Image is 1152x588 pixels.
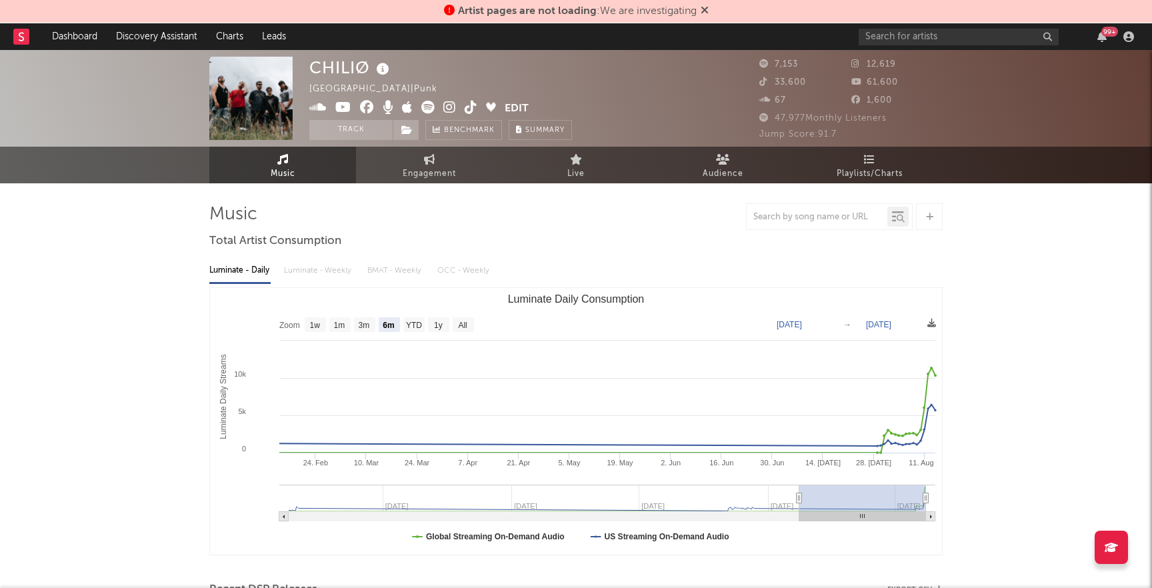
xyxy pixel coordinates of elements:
[759,60,798,69] span: 7,153
[458,6,597,17] span: Artist pages are not loading
[851,96,892,105] span: 1,600
[909,459,933,467] text: 11. Aug
[359,321,370,330] text: 3m
[242,445,246,453] text: 0
[434,321,443,330] text: 1y
[607,459,633,467] text: 19. May
[403,166,456,182] span: Engagement
[303,459,328,467] text: 24. Feb
[309,57,393,79] div: CHILIØ
[567,166,585,182] span: Live
[505,101,529,117] button: Edit
[805,459,841,467] text: 14. [DATE]
[508,293,645,305] text: Luminate Daily Consumption
[703,166,743,182] span: Audience
[851,78,898,87] span: 61,600
[1097,31,1107,42] button: 99+
[234,370,246,378] text: 10k
[760,459,784,467] text: 30. Jun
[209,147,356,183] a: Music
[843,320,851,329] text: →
[661,459,681,467] text: 2. Jun
[701,6,709,17] span: Dismiss
[426,532,565,541] text: Global Streaming On-Demand Audio
[425,120,502,140] a: Benchmark
[777,320,802,329] text: [DATE]
[310,321,321,330] text: 1w
[649,147,796,183] a: Audience
[525,127,565,134] span: Summary
[709,459,733,467] text: 16. Jun
[271,166,295,182] span: Music
[406,321,422,330] text: YTD
[356,147,503,183] a: Engagement
[458,459,477,467] text: 7. Apr
[866,320,891,329] text: [DATE]
[1101,27,1118,37] div: 99 +
[856,459,891,467] text: 28. [DATE]
[759,78,806,87] span: 33,600
[509,120,572,140] button: Summary
[759,130,837,139] span: Jump Score: 91.7
[444,123,495,139] span: Benchmark
[334,321,345,330] text: 1m
[507,459,530,467] text: 21. Apr
[209,259,271,282] div: Luminate - Daily
[837,166,903,182] span: Playlists/Charts
[558,459,581,467] text: 5. May
[458,321,467,330] text: All
[796,147,943,183] a: Playlists/Charts
[458,6,697,17] span: : We are investigating
[209,233,341,249] span: Total Artist Consumption
[605,532,729,541] text: US Streaming On-Demand Audio
[759,114,887,123] span: 47,977 Monthly Listeners
[107,23,207,50] a: Discovery Assistant
[859,29,1059,45] input: Search for artists
[279,321,300,330] text: Zoom
[238,407,246,415] text: 5k
[503,147,649,183] a: Live
[309,81,453,97] div: [GEOGRAPHIC_DATA] | Punk
[253,23,295,50] a: Leads
[851,60,896,69] span: 12,619
[309,120,393,140] button: Track
[759,96,786,105] span: 67
[210,288,942,555] svg: Luminate Daily Consumption
[219,354,228,439] text: Luminate Daily Streams
[354,459,379,467] text: 10. Mar
[383,321,394,330] text: 6m
[207,23,253,50] a: Charts
[747,212,887,223] input: Search by song name or URL
[43,23,107,50] a: Dashboard
[405,459,430,467] text: 24. Mar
